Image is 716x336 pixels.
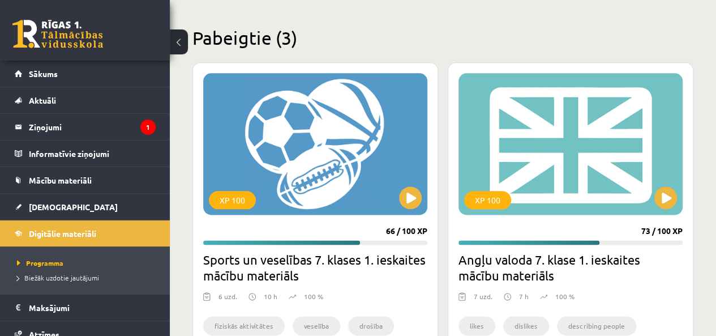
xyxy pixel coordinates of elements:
[557,316,636,335] li: describing people
[555,291,574,301] p: 100 %
[29,202,118,212] span: [DEMOGRAPHIC_DATA]
[464,191,511,209] div: XP 100
[29,228,96,239] span: Digitālie materiāli
[15,167,156,193] a: Mācību materiāli
[15,295,156,321] a: Maksājumi
[29,95,56,105] span: Aktuāli
[29,141,156,167] legend: Informatīvie ziņojumi
[15,87,156,113] a: Aktuāli
[203,252,427,283] h2: Sports un veselības 7. klases 1. ieskaites mācību materiāls
[17,258,63,267] span: Programma
[12,20,103,48] a: Rīgas 1. Tālmācības vidusskola
[17,273,158,283] a: Biežāk uzdotie jautājumi
[458,252,683,283] h2: Angļu valoda 7. klase 1. ieskaites mācību materiāls
[29,175,92,185] span: Mācību materiāli
[29,114,156,140] legend: Ziņojumi
[17,273,99,282] span: Biežāk uzdotie jautājumi
[192,27,693,49] h2: Pabeigtie (3)
[458,316,495,335] li: likes
[15,194,156,220] a: [DEMOGRAPHIC_DATA]
[264,291,277,301] p: 10 h
[15,114,156,140] a: Ziņojumi1
[218,291,237,308] div: 6 uzd.
[519,291,529,301] p: 7 h
[348,316,394,335] li: drošība
[15,141,156,167] a: Informatīvie ziņojumi
[17,258,158,268] a: Programma
[15,61,156,87] a: Sākums
[29,69,58,79] span: Sākums
[304,291,323,301] p: 100 %
[29,295,156,321] legend: Maksājumi
[503,316,549,335] li: dislikes
[474,291,492,308] div: 7 uzd.
[140,120,156,135] i: 1
[209,191,256,209] div: XP 100
[203,316,285,335] li: fiziskās aktivitātes
[15,220,156,246] a: Digitālie materiāli
[293,316,340,335] li: veselība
